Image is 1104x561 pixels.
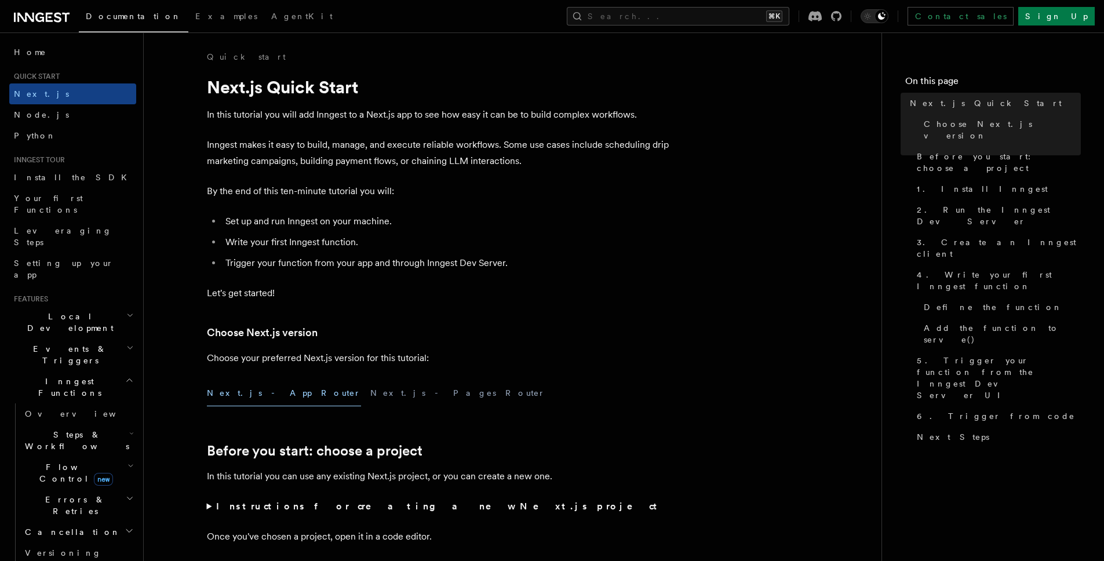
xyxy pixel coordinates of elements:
span: new [94,473,113,486]
span: Inngest tour [9,155,65,165]
a: Setting up your app [9,253,136,285]
a: Overview [20,403,136,424]
button: Flow Controlnew [20,457,136,489]
span: Overview [25,409,144,418]
button: Inngest Functions [9,371,136,403]
a: Next.js Quick Start [905,93,1081,114]
span: Leveraging Steps [14,226,112,247]
p: In this tutorial you can use any existing Next.js project, or you can create a new one. [207,468,671,485]
button: Events & Triggers [9,338,136,371]
a: Choose Next.js version [207,325,318,341]
a: Leveraging Steps [9,220,136,253]
span: 4. Write your first Inngest function [917,269,1081,292]
p: Let's get started! [207,285,671,301]
span: 1. Install Inngest [917,183,1048,195]
a: Documentation [79,3,188,32]
span: Next Steps [917,431,989,443]
a: Define the function [919,297,1081,318]
p: By the end of this ten-minute tutorial you will: [207,183,671,199]
h1: Next.js Quick Start [207,76,671,97]
span: Next.js Quick Start [910,97,1062,109]
span: Documentation [86,12,181,21]
a: AgentKit [264,3,340,31]
li: Write your first Inngest function. [222,234,671,250]
a: Sign Up [1018,7,1095,25]
span: Local Development [9,311,126,334]
span: Node.js [14,110,69,119]
span: Before you start: choose a project [917,151,1081,174]
button: Toggle dark mode [861,9,888,23]
button: Next.js - Pages Router [370,380,545,406]
span: 3. Create an Inngest client [917,236,1081,260]
a: Quick start [207,51,286,63]
li: Set up and run Inngest on your machine. [222,213,671,230]
span: Choose Next.js version [924,118,1081,141]
button: Local Development [9,306,136,338]
span: Add the function to serve() [924,322,1081,345]
span: Cancellation [20,526,121,538]
button: Cancellation [20,522,136,542]
span: 2. Run the Inngest Dev Server [917,204,1081,227]
strong: Instructions for creating a new Next.js project [216,501,662,512]
button: Errors & Retries [20,489,136,522]
span: Define the function [924,301,1062,313]
a: 4. Write your first Inngest function [912,264,1081,297]
li: Trigger your function from your app and through Inngest Dev Server. [222,255,671,271]
a: Next Steps [912,427,1081,447]
a: Choose Next.js version [919,114,1081,146]
a: Python [9,125,136,146]
a: Before you start: choose a project [207,443,422,459]
span: 6. Trigger from code [917,410,1075,422]
span: Home [14,46,46,58]
button: Steps & Workflows [20,424,136,457]
span: Flow Control [20,461,127,485]
span: Next.js [14,89,69,99]
button: Next.js - App Router [207,380,361,406]
a: 6. Trigger from code [912,406,1081,427]
a: 2. Run the Inngest Dev Server [912,199,1081,232]
a: Home [9,42,136,63]
span: Inngest Functions [9,376,125,399]
summary: Instructions for creating a new Next.js project [207,498,671,515]
span: Steps & Workflows [20,429,129,452]
button: Search...⌘K [567,7,789,25]
span: AgentKit [271,12,333,21]
span: Errors & Retries [20,494,126,517]
a: Before you start: choose a project [912,146,1081,178]
p: In this tutorial you will add Inngest to a Next.js app to see how easy it can be to build complex... [207,107,671,123]
a: Add the function to serve() [919,318,1081,350]
a: Install the SDK [9,167,136,188]
span: 5. Trigger your function from the Inngest Dev Server UI [917,355,1081,401]
span: Python [14,131,56,140]
a: Your first Functions [9,188,136,220]
p: Once you've chosen a project, open it in a code editor. [207,529,671,545]
a: Examples [188,3,264,31]
span: Examples [195,12,257,21]
a: 5. Trigger your function from the Inngest Dev Server UI [912,350,1081,406]
kbd: ⌘K [766,10,782,22]
a: Node.js [9,104,136,125]
a: 1. Install Inngest [912,178,1081,199]
a: 3. Create an Inngest client [912,232,1081,264]
p: Inngest makes it easy to build, manage, and execute reliable workflows. Some use cases include sc... [207,137,671,169]
span: Versioning [25,548,101,558]
h4: On this page [905,74,1081,93]
span: Events & Triggers [9,343,126,366]
a: Contact sales [908,7,1014,25]
span: Install the SDK [14,173,134,182]
p: Choose your preferred Next.js version for this tutorial: [207,350,671,366]
span: Quick start [9,72,60,81]
span: Features [9,294,48,304]
span: Setting up your app [14,258,114,279]
span: Your first Functions [14,194,83,214]
a: Next.js [9,83,136,104]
